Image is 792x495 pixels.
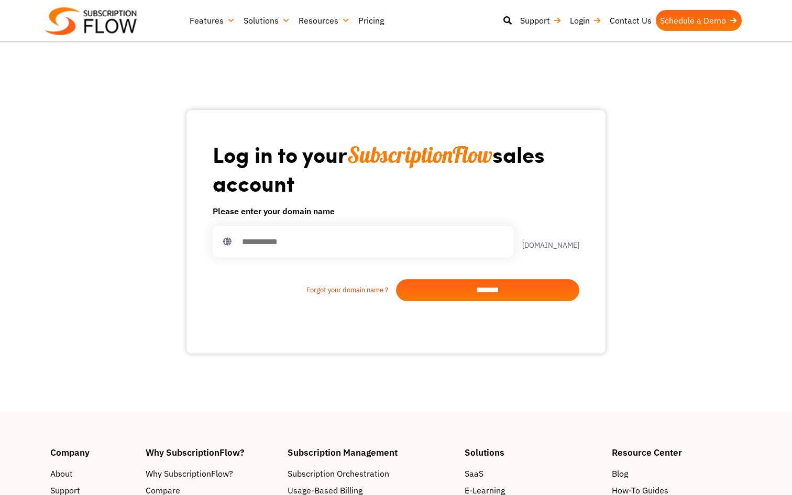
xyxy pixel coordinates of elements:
[347,141,492,169] span: SubscriptionFlow
[239,10,294,31] a: Solutions
[185,10,239,31] a: Features
[354,10,388,31] a: Pricing
[465,467,601,480] a: SaaS
[612,467,742,480] a: Blog
[294,10,354,31] a: Resources
[50,448,135,457] h4: Company
[146,467,233,480] span: Why SubscriptionFlow?
[288,467,389,480] span: Subscription Orchestration
[213,205,579,217] h6: Please enter your domain name
[213,285,396,295] a: Forgot your domain name ?
[465,448,601,457] h4: Solutions
[50,467,135,480] a: About
[514,234,579,249] label: .[DOMAIN_NAME]
[612,448,742,457] h4: Resource Center
[656,10,742,31] a: Schedule a Demo
[612,467,628,480] span: Blog
[516,10,566,31] a: Support
[465,467,483,480] span: SaaS
[288,467,454,480] a: Subscription Orchestration
[288,448,454,457] h4: Subscription Management
[213,140,579,196] h1: Log in to your sales account
[606,10,656,31] a: Contact Us
[50,467,73,480] span: About
[146,467,277,480] a: Why SubscriptionFlow?
[566,10,606,31] a: Login
[45,7,137,35] img: Subscriptionflow
[146,448,277,457] h4: Why SubscriptionFlow?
